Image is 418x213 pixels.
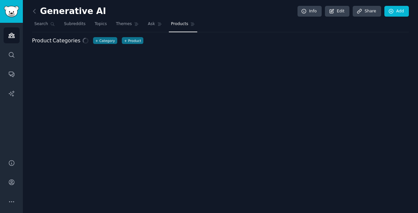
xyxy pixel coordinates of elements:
[146,19,164,32] a: Ask
[353,6,381,17] a: Share
[4,6,19,17] img: GummySearch logo
[116,21,132,27] span: Themes
[32,6,106,17] h2: Generative AI
[95,21,107,27] span: Topics
[34,21,48,27] span: Search
[32,37,80,45] span: Categories
[122,37,143,44] button: +Product
[62,19,88,32] a: Subreddits
[325,6,349,17] a: Edit
[32,37,52,45] span: Product
[384,6,409,17] a: Add
[32,19,57,32] a: Search
[64,21,86,27] span: Subreddits
[114,19,141,32] a: Themes
[171,21,188,27] span: Products
[95,38,98,43] span: +
[148,21,155,27] span: Ask
[297,6,322,17] a: Info
[93,37,117,44] button: +Category
[92,19,109,32] a: Topics
[169,19,198,32] a: Products
[124,38,127,43] span: +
